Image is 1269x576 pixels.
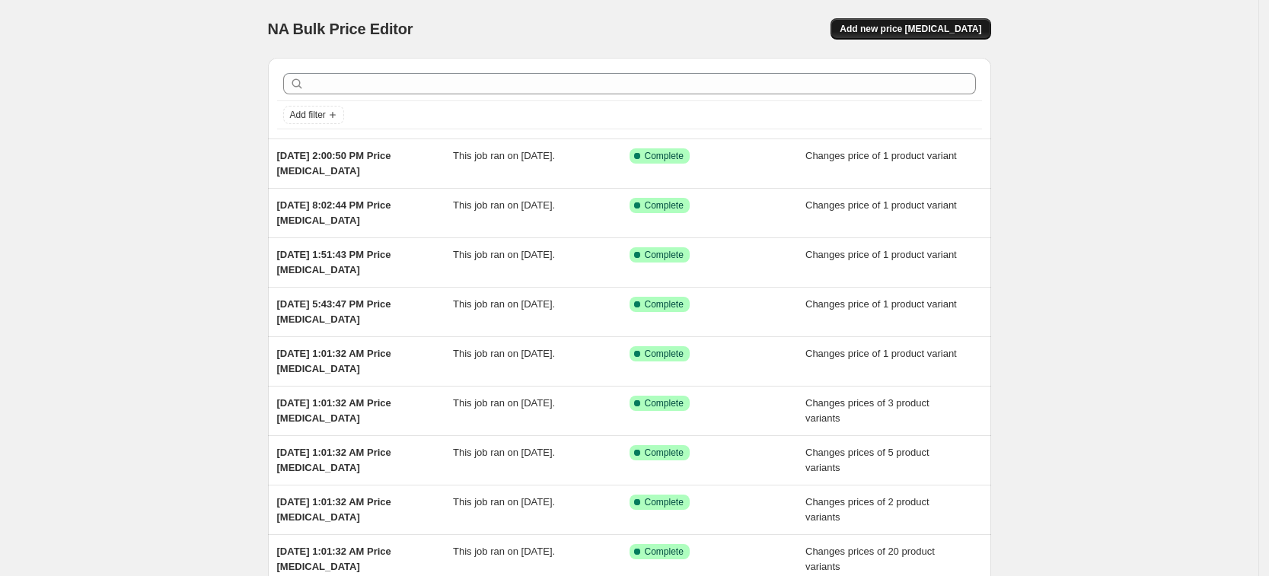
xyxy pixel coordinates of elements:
[277,496,391,523] span: [DATE] 1:01:32 AM Price [MEDICAL_DATA]
[805,496,929,523] span: Changes prices of 2 product variants
[277,397,391,424] span: [DATE] 1:01:32 AM Price [MEDICAL_DATA]
[645,546,684,558] span: Complete
[645,397,684,409] span: Complete
[453,298,555,310] span: This job ran on [DATE].
[831,18,990,40] button: Add new price [MEDICAL_DATA]
[277,348,391,374] span: [DATE] 1:01:32 AM Price [MEDICAL_DATA]
[290,109,326,121] span: Add filter
[283,106,344,124] button: Add filter
[805,397,929,424] span: Changes prices of 3 product variants
[277,150,391,177] span: [DATE] 2:00:50 PM Price [MEDICAL_DATA]
[645,496,684,508] span: Complete
[268,21,413,37] span: NA Bulk Price Editor
[453,447,555,458] span: This job ran on [DATE].
[645,298,684,310] span: Complete
[277,546,391,572] span: [DATE] 1:01:32 AM Price [MEDICAL_DATA]
[805,348,957,359] span: Changes price of 1 product variant
[277,199,391,226] span: [DATE] 8:02:44 PM Price [MEDICAL_DATA]
[645,348,684,360] span: Complete
[805,150,957,161] span: Changes price of 1 product variant
[805,447,929,473] span: Changes prices of 5 product variants
[453,249,555,260] span: This job ran on [DATE].
[453,496,555,508] span: This job ran on [DATE].
[805,298,957,310] span: Changes price of 1 product variant
[805,199,957,211] span: Changes price of 1 product variant
[453,199,555,211] span: This job ran on [DATE].
[453,546,555,557] span: This job ran on [DATE].
[645,199,684,212] span: Complete
[645,249,684,261] span: Complete
[645,150,684,162] span: Complete
[645,447,684,459] span: Complete
[277,447,391,473] span: [DATE] 1:01:32 AM Price [MEDICAL_DATA]
[805,546,935,572] span: Changes prices of 20 product variants
[453,150,555,161] span: This job ran on [DATE].
[453,397,555,409] span: This job ran on [DATE].
[277,298,391,325] span: [DATE] 5:43:47 PM Price [MEDICAL_DATA]
[277,249,391,275] span: [DATE] 1:51:43 PM Price [MEDICAL_DATA]
[453,348,555,359] span: This job ran on [DATE].
[840,23,981,35] span: Add new price [MEDICAL_DATA]
[805,249,957,260] span: Changes price of 1 product variant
